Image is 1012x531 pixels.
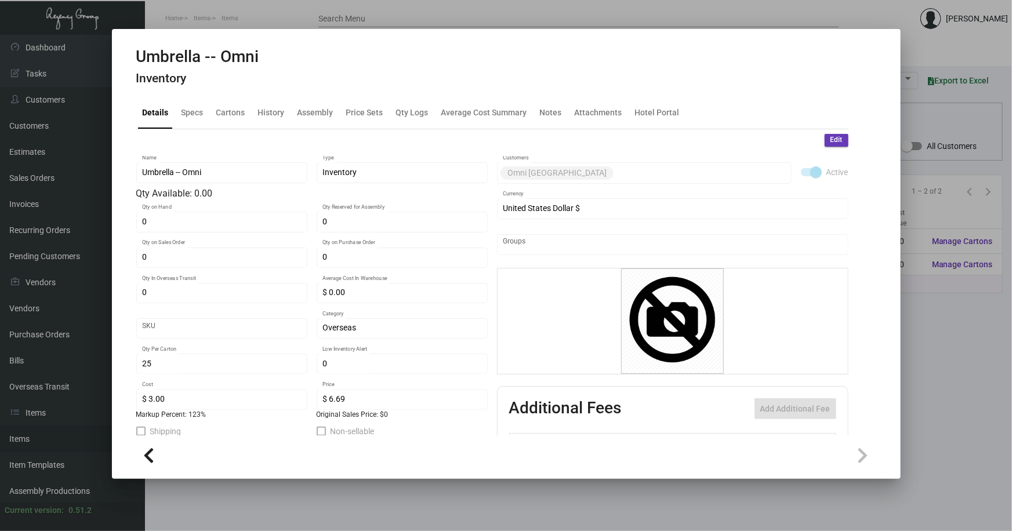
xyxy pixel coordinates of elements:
th: Active [509,434,545,454]
div: Assembly [298,107,333,119]
div: Current version: [5,504,64,517]
th: Price type [770,434,822,454]
input: Add new.. [503,240,842,249]
th: Type [545,434,674,454]
span: Non-sellable [331,424,375,438]
div: Cartons [216,107,245,119]
span: Edit [830,135,843,145]
h4: Inventory [136,71,259,86]
div: Notes [540,107,562,119]
div: Qty Available: 0.00 [136,187,488,201]
div: Price Sets [346,107,383,119]
h2: Umbrella -- Omni [136,47,259,67]
div: 0.51.2 [68,504,92,517]
span: Add Additional Fee [760,404,830,413]
div: Attachments [575,107,622,119]
div: Specs [182,107,204,119]
div: Details [143,107,169,119]
div: Qty Logs [396,107,429,119]
span: Active [826,165,848,179]
input: Add new.. [616,168,785,177]
th: Price [722,434,770,454]
th: Cost [674,434,722,454]
button: Edit [825,134,848,147]
span: Shipping [150,424,182,438]
div: Hotel Portal [635,107,680,119]
div: History [258,107,285,119]
button: Add Additional Fee [755,398,836,419]
h2: Additional Fees [509,398,622,419]
div: Average Cost Summary [441,107,527,119]
mat-chip: Omni [GEOGRAPHIC_DATA] [500,166,614,180]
